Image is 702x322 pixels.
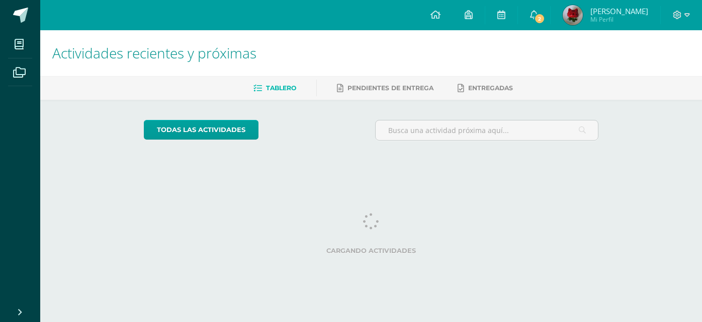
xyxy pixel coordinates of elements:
[144,120,258,140] a: todas las Actividades
[266,84,296,92] span: Tablero
[337,80,433,96] a: Pendientes de entrega
[563,5,583,25] img: 53bca0dbb1463a79da423530a0daa3ed.png
[590,15,648,24] span: Mi Perfil
[52,43,256,62] span: Actividades recientes y próximas
[534,13,545,24] span: 2
[458,80,513,96] a: Entregadas
[347,84,433,92] span: Pendientes de entrega
[144,247,599,254] label: Cargando actividades
[468,84,513,92] span: Entregadas
[590,6,648,16] span: [PERSON_NAME]
[253,80,296,96] a: Tablero
[376,120,598,140] input: Busca una actividad próxima aquí...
